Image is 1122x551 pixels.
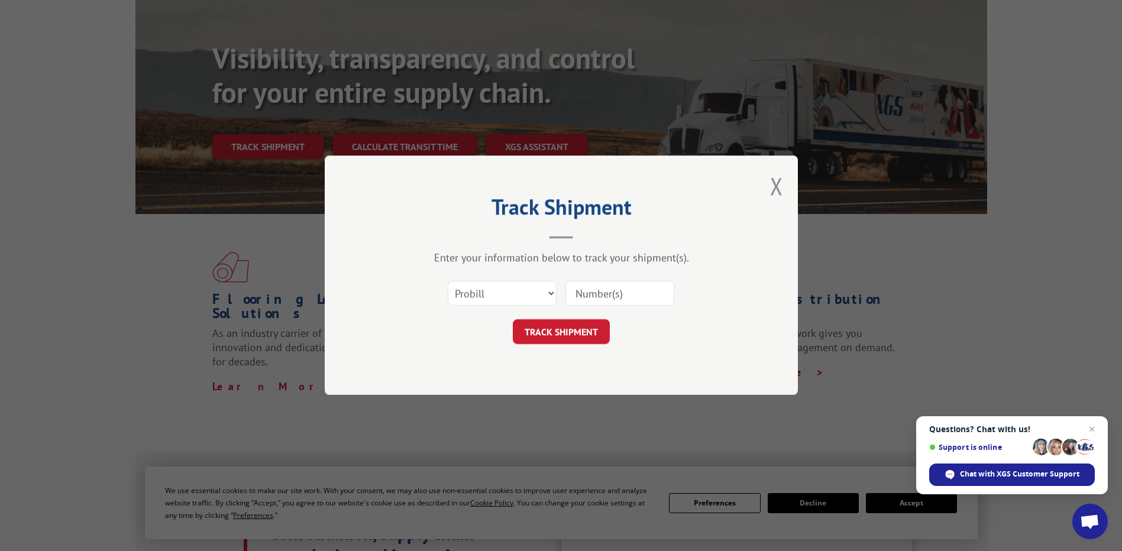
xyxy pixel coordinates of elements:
[565,281,674,306] input: Number(s)
[513,320,610,345] button: TRACK SHIPMENT
[1085,422,1099,436] span: Close chat
[384,251,739,265] div: Enter your information below to track your shipment(s).
[929,443,1029,452] span: Support is online
[929,424,1095,434] span: Questions? Chat with us!
[929,464,1095,486] div: Chat with XGS Customer Support
[384,199,739,221] h2: Track Shipment
[1072,504,1108,539] div: Open chat
[770,170,783,202] button: Close modal
[960,469,1079,479] span: Chat with XGS Customer Support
